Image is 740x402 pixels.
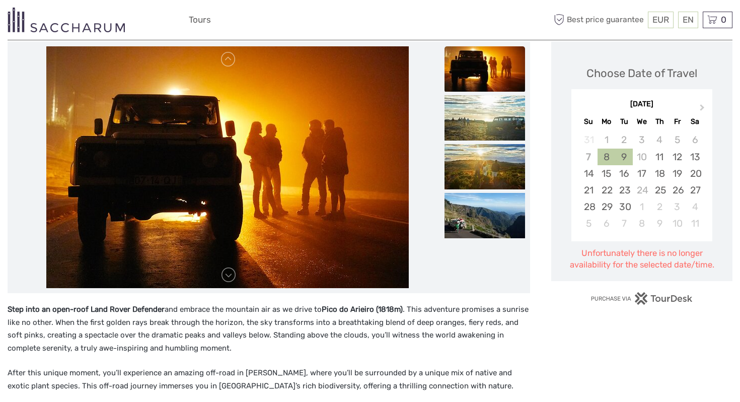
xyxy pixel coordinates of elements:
[551,12,645,28] span: Best price guarantee
[633,115,650,128] div: We
[580,149,598,165] div: Not available Sunday, September 7th, 2025
[590,292,693,305] img: PurchaseViaTourDesk.png
[686,182,704,198] div: Choose Saturday, September 27th, 2025
[669,165,686,182] div: Choose Friday, September 19th, 2025
[598,182,615,198] div: Choose Monday, September 22nd, 2025
[580,131,598,148] div: Not available Sunday, August 31st, 2025
[615,131,633,148] div: Not available Tuesday, September 2nd, 2025
[686,115,704,128] div: Sa
[598,131,615,148] div: Not available Monday, September 1st, 2025
[322,305,403,314] strong: Pico do Arieiro (1818m)
[8,305,165,314] strong: Step into an open-roof Land Rover Defender
[651,165,669,182] div: Choose Thursday, September 18th, 2025
[580,182,598,198] div: Choose Sunday, September 21st, 2025
[598,115,615,128] div: Mo
[633,149,650,165] div: Not available Wednesday, September 10th, 2025
[46,46,409,288] img: 2c6d3e4b3f9d4c11a3a6c3ae1e12aafb_main_slider.jpeg
[445,144,525,189] img: f981dc27e13c4ac0a1513dafd29ffdb4_slider_thumbnail.jpeg
[574,131,709,232] div: month 2025-09
[669,115,686,128] div: Fr
[571,99,712,110] div: [DATE]
[615,115,633,128] div: Tu
[8,367,530,392] p: After this unique moment, you’ll experience an amazing off-road in [PERSON_NAME], where you’ll be...
[445,193,525,238] img: c1333f09cf1847b18f605c78039e75e2_slider_thumbnail.jpeg
[14,18,114,26] p: We're away right now. Please check back later!
[615,182,633,198] div: Choose Tuesday, September 23rd, 2025
[669,215,686,232] div: Choose Friday, October 10th, 2025
[116,16,128,28] button: Open LiveChat chat widget
[651,149,669,165] div: Choose Thursday, September 11th, 2025
[686,198,704,215] div: Choose Saturday, October 4th, 2025
[669,131,686,148] div: Not available Friday, September 5th, 2025
[695,102,711,118] button: Next Month
[633,131,650,148] div: Not available Wednesday, September 3rd, 2025
[189,13,211,27] a: Tours
[686,215,704,232] div: Choose Saturday, October 11th, 2025
[8,303,530,355] p: and embrace the mountain air as we drive to . This adventure promises a sunrise like no other. Wh...
[586,65,697,81] div: Choose Date of Travel
[633,165,650,182] div: Choose Wednesday, September 17th, 2025
[651,215,669,232] div: Choose Thursday, October 9th, 2025
[669,182,686,198] div: Choose Friday, September 26th, 2025
[615,198,633,215] div: Choose Tuesday, September 30th, 2025
[651,115,669,128] div: Th
[678,12,698,28] div: EN
[598,149,615,165] div: Choose Monday, September 8th, 2025
[445,95,525,141] img: e89e781bc0874893a77c9ea6c7cb8d97_slider_thumbnail.jpeg
[445,46,525,92] img: 2c6d3e4b3f9d4c11a3a6c3ae1e12aafb_slider_thumbnail.jpeg
[8,8,125,32] img: 3281-7c2c6769-d4eb-44b0-bed6-48b5ed3f104e_logo_small.png
[598,165,615,182] div: Choose Monday, September 15th, 2025
[719,15,728,25] span: 0
[651,198,669,215] div: Choose Thursday, October 2nd, 2025
[580,215,598,232] div: Choose Sunday, October 5th, 2025
[598,215,615,232] div: Choose Monday, October 6th, 2025
[580,165,598,182] div: Choose Sunday, September 14th, 2025
[686,165,704,182] div: Choose Saturday, September 20th, 2025
[686,131,704,148] div: Not available Saturday, September 6th, 2025
[633,198,650,215] div: Choose Wednesday, October 1st, 2025
[651,131,669,148] div: Not available Thursday, September 4th, 2025
[669,149,686,165] div: Choose Friday, September 12th, 2025
[598,198,615,215] div: Choose Monday, September 29th, 2025
[652,15,669,25] span: EUR
[615,165,633,182] div: Choose Tuesday, September 16th, 2025
[633,182,650,198] div: Not available Wednesday, September 24th, 2025
[580,198,598,215] div: Choose Sunday, September 28th, 2025
[651,182,669,198] div: Choose Thursday, September 25th, 2025
[561,247,722,271] div: Unfortunately there is no longer availability for the selected date/time.
[615,215,633,232] div: Choose Tuesday, October 7th, 2025
[580,115,598,128] div: Su
[615,149,633,165] div: Choose Tuesday, September 9th, 2025
[669,198,686,215] div: Choose Friday, October 3rd, 2025
[633,215,650,232] div: Choose Wednesday, October 8th, 2025
[686,149,704,165] div: Choose Saturday, September 13th, 2025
